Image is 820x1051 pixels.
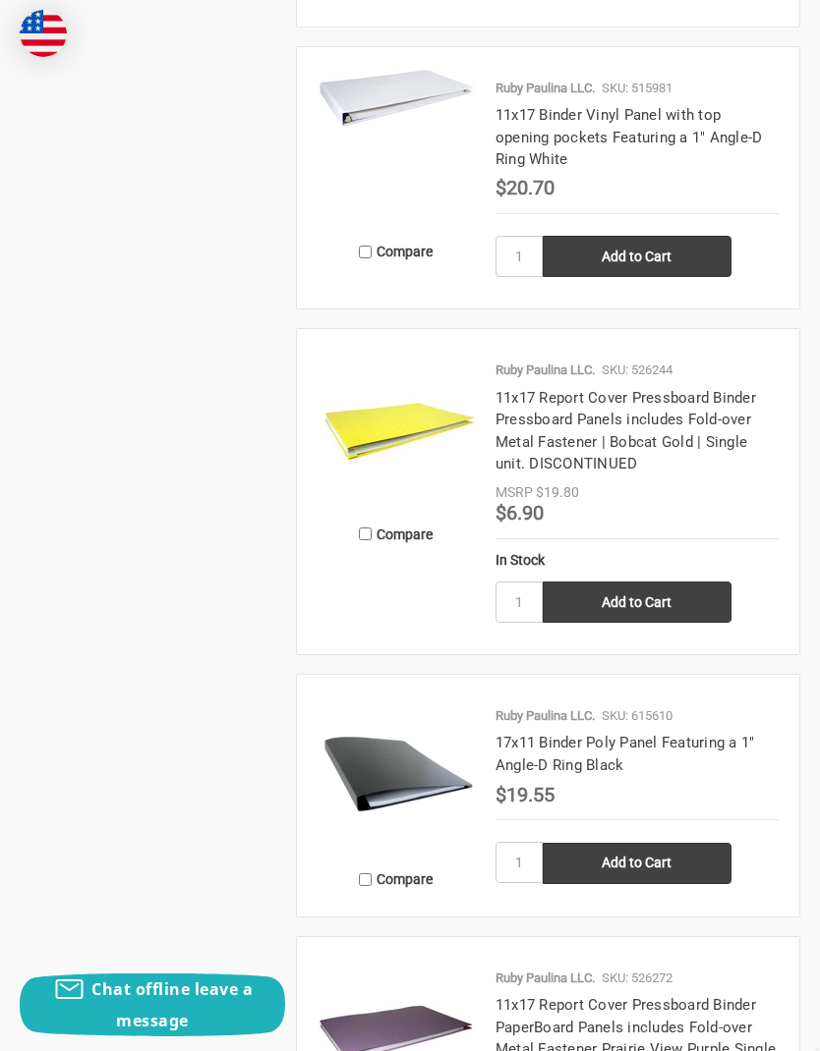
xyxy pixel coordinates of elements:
input: Add to Cart [543,843,732,884]
p: SKU: 615610 [602,706,673,726]
p: SKU: 526244 [602,360,673,380]
p: SKU: 526272 [602,968,673,988]
span: $19.80 [536,484,579,500]
span: $20.70 [496,176,555,199]
img: duty and tax information for United States [20,10,67,57]
span: $19.55 [496,783,555,806]
a: 11x17 Report Cover Pressboard Binder Pressboard Panels includes Fold-over Metal Fastener | Bobcat... [496,389,756,473]
span: $6.90 [496,501,544,525]
input: Add to Cart [543,236,732,277]
label: Compare [318,236,475,268]
a: 17x11 Binder Poly Panel Featuring a 1" Angle-D Ring Black [496,734,755,774]
label: Compare [318,518,475,550]
p: SKU: 515981 [602,79,673,98]
img: 11x17 Binder Vinyl Panel with top opening pockets Featuring a 1" Angle-D Ring White [318,68,475,128]
input: Add to Cart [543,581,732,623]
a: 11x17 Binder Vinyl Panel with top opening pockets Featuring a 1" Angle-D Ring White [496,106,763,168]
p: Ruby Paulina LLC. [496,968,595,988]
input: Compare [359,873,372,886]
img: 17x11 Binder Poly Panel Featuring a 1" Angle-D Ring Black [318,695,475,853]
span: Chat offline leave a message [91,978,253,1031]
p: Ruby Paulina LLC. [496,360,595,380]
label: Compare [318,863,475,896]
div: MSRP [496,482,533,503]
p: Ruby Paulina LLC. [496,79,595,98]
button: Chat offline leave a message [20,973,285,1036]
input: Compare [359,246,372,258]
input: Compare [359,527,372,540]
a: 11x17 Binder Vinyl Panel with top opening pockets Featuring a 1" Angle-D Ring White [318,68,475,225]
img: 11x17 Report Cover Pressboard Binder Pressboard Panels includes Fold-over Metal Fastener | Bobcat... [318,350,475,507]
p: Ruby Paulina LLC. [496,706,595,726]
div: In Stock [496,550,779,571]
